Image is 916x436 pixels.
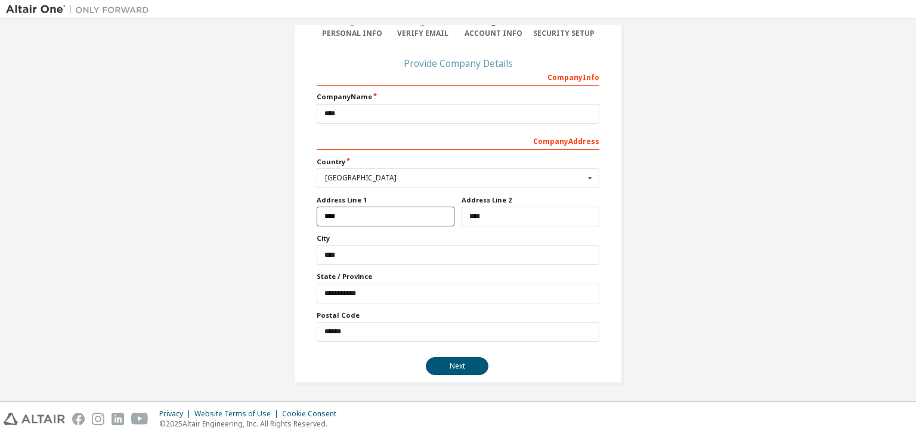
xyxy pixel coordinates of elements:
div: Company Address [317,131,599,150]
label: State / Province [317,272,599,281]
img: instagram.svg [92,413,104,425]
div: Account Info [458,29,529,38]
div: Website Terms of Use [194,409,282,419]
div: [GEOGRAPHIC_DATA] [325,174,584,182]
img: altair_logo.svg [4,413,65,425]
div: Security Setup [529,29,600,38]
label: Postal Code [317,311,599,320]
label: Company Name [317,92,599,102]
p: © 2025 Altair Engineering, Inc. All Rights Reserved. [159,419,343,429]
div: Company Info [317,67,599,86]
div: Privacy [159,409,194,419]
div: Verify Email [388,29,459,38]
img: facebook.svg [72,413,85,425]
label: Address Line 2 [462,195,599,205]
img: youtube.svg [131,413,148,425]
label: Country [317,157,599,167]
img: Altair One [6,4,155,16]
label: City [317,234,599,243]
button: Next [426,357,488,375]
label: Address Line 1 [317,195,454,205]
div: Provide Company Details [317,60,599,67]
div: Personal Info [317,29,388,38]
div: Cookie Consent [282,409,343,419]
img: linkedin.svg [112,413,124,425]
